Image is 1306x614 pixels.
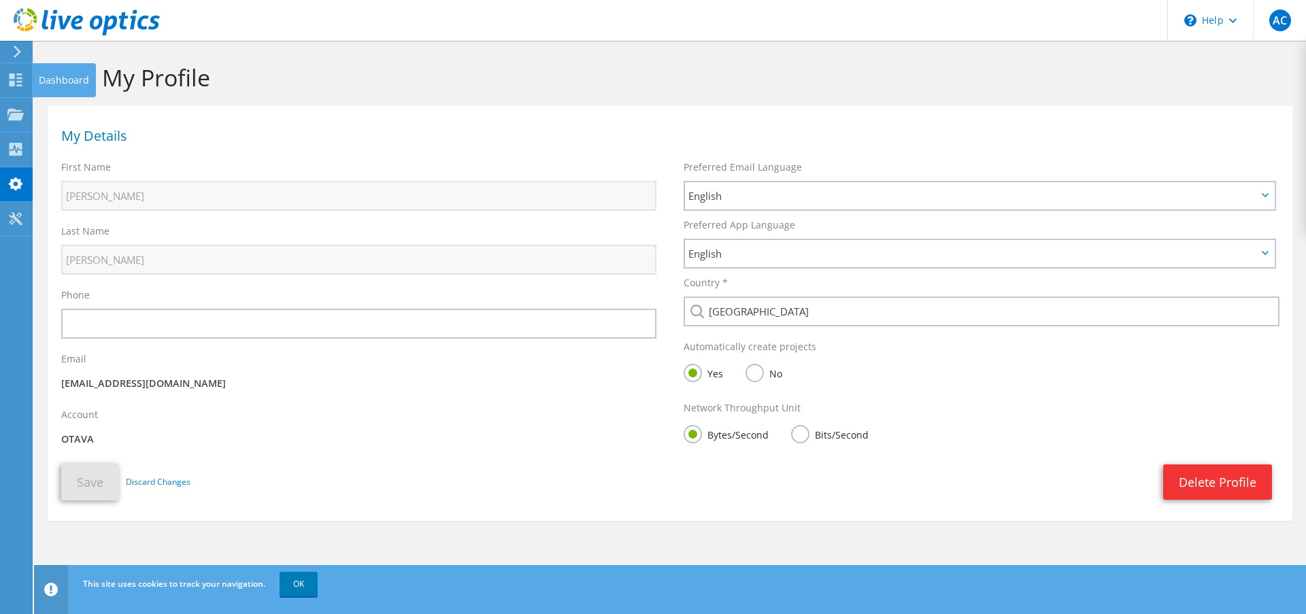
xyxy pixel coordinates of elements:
span: English [688,245,1257,262]
p: OTAVA [61,432,656,447]
a: Discard Changes [126,475,190,490]
label: First Name [61,160,111,174]
span: English [688,188,1257,204]
label: Bytes/Second [684,425,769,442]
label: Preferred Email Language [684,160,802,174]
span: This site uses cookies to track your navigation. [83,578,265,590]
label: Bits/Second [791,425,869,442]
a: Delete Profile [1163,464,1272,500]
label: Country * [684,276,728,290]
p: [EMAIL_ADDRESS][DOMAIN_NAME] [61,376,656,391]
div: Dashboard [32,63,96,97]
button: Save [61,464,119,500]
svg: \n [1184,14,1196,27]
label: Account [61,408,98,422]
label: Email [61,352,86,366]
label: No [746,364,782,381]
label: Automatically create projects [684,340,816,354]
label: Preferred App Language [684,218,795,232]
span: AC [1269,10,1291,31]
label: Network Throughput Unit [684,401,801,415]
a: OK [280,572,318,596]
h1: Edit My Profile [54,63,1279,92]
label: Last Name [61,224,110,238]
label: Yes [684,364,723,381]
h1: My Details [61,129,1272,143]
label: Phone [61,288,90,302]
